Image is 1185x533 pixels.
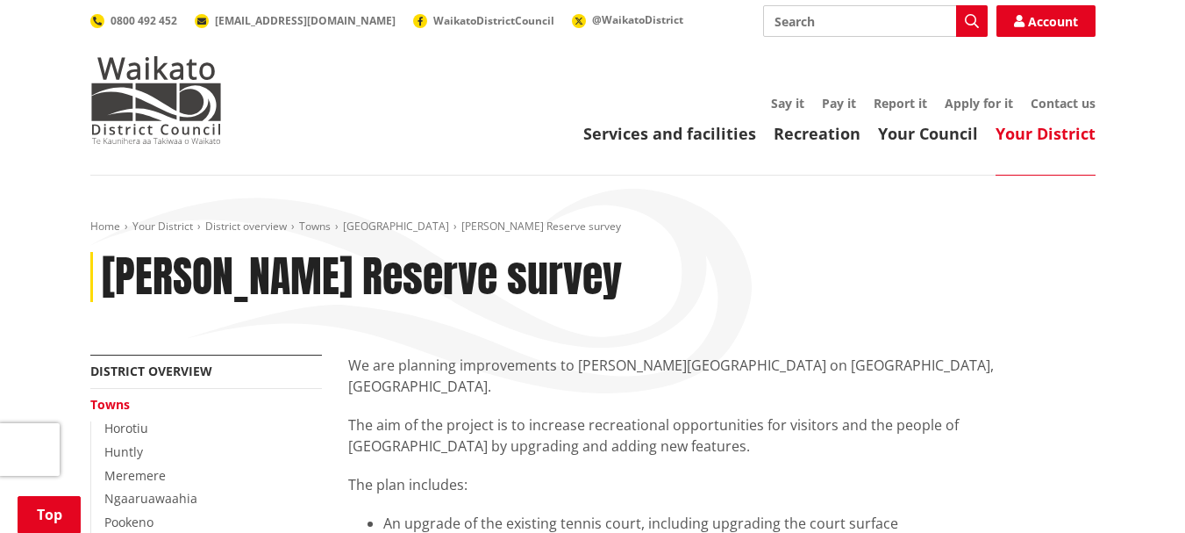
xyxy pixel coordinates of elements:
a: Top [18,496,81,533]
a: Towns [299,219,331,234]
span: [PERSON_NAME] Reserve survey [461,219,621,234]
a: Ngaaruawaahia [104,490,197,507]
a: @WaikatoDistrict [572,12,683,27]
span: 0800 492 452 [111,13,177,28]
nav: breadcrumb [90,220,1096,234]
a: Huntly [104,443,143,460]
a: WaikatoDistrictCouncil [413,13,554,28]
a: Apply for it [945,95,1013,112]
a: Your District [996,123,1096,144]
a: [EMAIL_ADDRESS][DOMAIN_NAME] [195,13,396,28]
a: Recreation [774,123,860,144]
a: Your District [132,219,193,234]
a: District overview [90,363,212,379]
a: Pay it [822,95,856,112]
p: We are planning improvements to [PERSON_NAME][GEOGRAPHIC_DATA] on [GEOGRAPHIC_DATA], [GEOGRAPHIC_... [348,355,1096,397]
input: Search input [763,5,988,37]
a: Pookeno [104,514,153,530]
a: Report it [874,95,927,112]
a: Services and facilities [583,123,756,144]
a: Home [90,219,120,234]
a: Say it [771,95,804,112]
p: The aim of the project is to increase recreational opportunities for visitors and the people of [... [348,414,1096,457]
a: [GEOGRAPHIC_DATA] [343,219,449,234]
span: WaikatoDistrictCouncil [433,13,554,28]
p: The plan includes: [348,474,1096,495]
a: District overview [205,219,287,234]
a: Account [996,5,1096,37]
span: [EMAIL_ADDRESS][DOMAIN_NAME] [215,13,396,28]
img: Waikato District Council - Te Kaunihera aa Takiwaa o Waikato [90,56,222,144]
a: Meremere [104,467,166,484]
a: 0800 492 452 [90,13,177,28]
h1: [PERSON_NAME] Reserve survey [102,252,622,303]
a: Horotiu [104,420,148,436]
a: Your Council [878,123,978,144]
a: Towns [90,396,130,413]
span: @WaikatoDistrict [592,12,683,27]
a: Contact us [1031,95,1096,112]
